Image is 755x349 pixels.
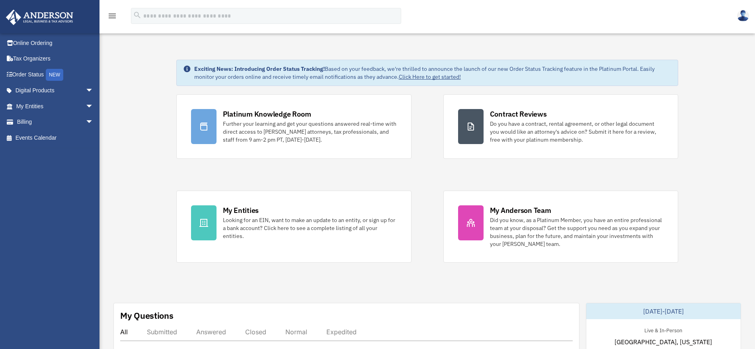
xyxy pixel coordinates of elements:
[176,191,412,263] a: My Entities Looking for an EIN, want to make an update to an entity, or sign up for a bank accoun...
[120,310,174,322] div: My Questions
[285,328,307,336] div: Normal
[194,65,325,72] strong: Exciting News: Introducing Order Status Tracking!
[107,14,117,21] a: menu
[6,66,105,83] a: Order StatusNEW
[46,69,63,81] div: NEW
[86,98,101,115] span: arrow_drop_down
[194,65,672,81] div: Based on your feedback, we're thrilled to announce the launch of our new Order Status Tracking fe...
[223,205,259,215] div: My Entities
[4,10,76,25] img: Anderson Advisors Platinum Portal
[120,328,128,336] div: All
[443,191,679,263] a: My Anderson Team Did you know, as a Platinum Member, you have an entire professional team at your...
[133,11,142,19] i: search
[147,328,177,336] div: Submitted
[490,216,664,248] div: Did you know, as a Platinum Member, you have an entire professional team at your disposal? Get th...
[615,337,712,347] span: [GEOGRAPHIC_DATA], [US_STATE]
[586,303,741,319] div: [DATE]-[DATE]
[86,83,101,99] span: arrow_drop_down
[6,130,105,146] a: Events Calendar
[6,114,105,130] a: Billingarrow_drop_down
[6,51,105,67] a: Tax Organizers
[737,10,749,21] img: User Pic
[223,120,397,144] div: Further your learning and get your questions answered real-time with direct access to [PERSON_NAM...
[326,328,357,336] div: Expedited
[245,328,266,336] div: Closed
[223,216,397,240] div: Looking for an EIN, want to make an update to an entity, or sign up for a bank account? Click her...
[176,94,412,159] a: Platinum Knowledge Room Further your learning and get your questions answered real-time with dire...
[86,114,101,131] span: arrow_drop_down
[107,11,117,21] i: menu
[490,120,664,144] div: Do you have a contract, rental agreement, or other legal document you would like an attorney's ad...
[443,94,679,159] a: Contract Reviews Do you have a contract, rental agreement, or other legal document you would like...
[6,83,105,99] a: Digital Productsarrow_drop_down
[490,109,547,119] div: Contract Reviews
[6,98,105,114] a: My Entitiesarrow_drop_down
[196,328,226,336] div: Answered
[399,73,461,80] a: Click Here to get started!
[6,35,105,51] a: Online Ordering
[638,326,689,334] div: Live & In-Person
[490,205,551,215] div: My Anderson Team
[223,109,311,119] div: Platinum Knowledge Room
